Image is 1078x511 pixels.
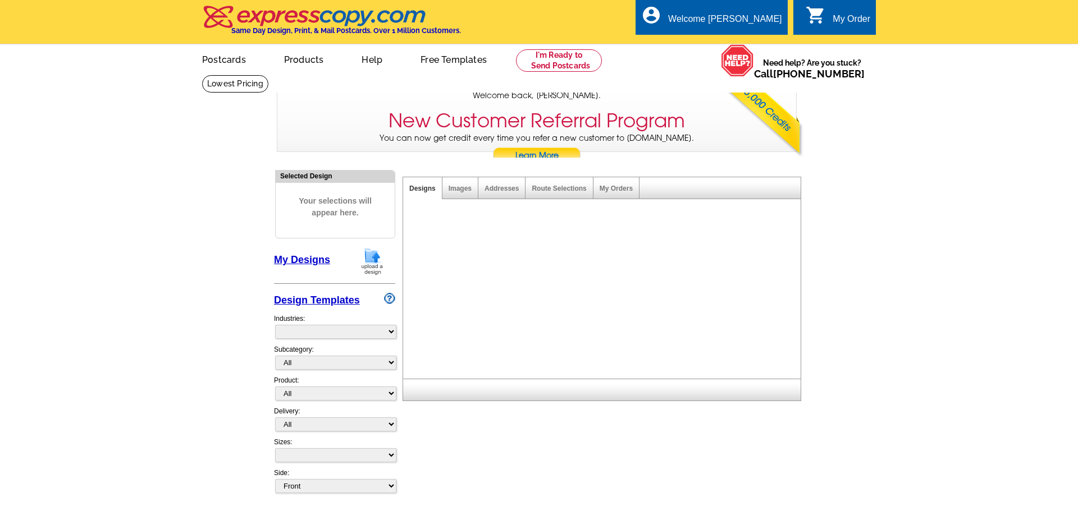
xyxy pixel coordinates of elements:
[485,185,519,192] a: Addresses
[358,247,387,275] img: upload-design
[274,294,360,306] a: Design Templates
[274,437,395,468] div: Sizes:
[274,406,395,437] div: Delivery:
[409,185,436,192] a: Designs
[274,468,395,494] div: Side:
[532,185,586,192] a: Route Selections
[184,45,264,72] a: Postcards
[274,375,395,406] div: Product:
[284,184,386,230] span: Your selections will appear here.
[389,109,685,132] h3: New Customer Referral Program
[266,45,342,72] a: Products
[274,344,395,375] div: Subcategory:
[403,45,505,72] a: Free Templates
[274,254,330,265] a: My Designs
[668,14,782,30] div: Welcome [PERSON_NAME]
[277,132,796,164] p: You can now get credit every time you refer a new customer to [DOMAIN_NAME].
[473,90,601,102] span: Welcome back, [PERSON_NAME].
[806,12,870,26] a: shopping_cart My Order
[492,148,581,164] a: Learn More
[773,68,865,80] a: [PHONE_NUMBER]
[449,185,472,192] a: Images
[344,45,400,72] a: Help
[384,293,395,304] img: design-wizard-help-icon.png
[806,5,826,25] i: shopping_cart
[754,68,865,80] span: Call
[276,171,395,181] div: Selected Design
[721,44,754,77] img: help
[833,14,870,30] div: My Order
[274,308,395,344] div: Industries:
[202,13,461,35] a: Same Day Design, Print, & Mail Postcards. Over 1 Million Customers.
[600,185,633,192] a: My Orders
[641,5,661,25] i: account_circle
[754,57,870,80] span: Need help? Are you stuck?
[231,26,461,35] h4: Same Day Design, Print, & Mail Postcards. Over 1 Million Customers.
